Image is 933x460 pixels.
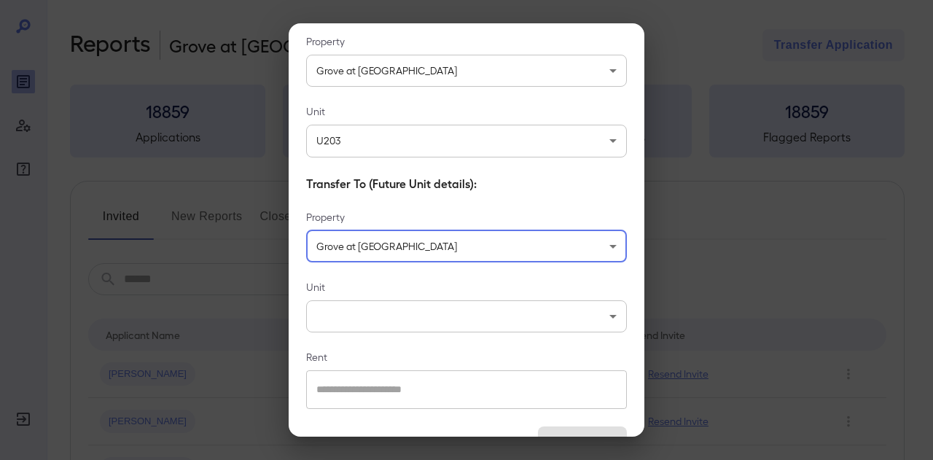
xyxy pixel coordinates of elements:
[306,210,627,225] label: Property
[306,55,627,87] div: Grove at [GEOGRAPHIC_DATA]
[462,426,526,459] button: Cancel
[306,280,627,295] label: Unit
[306,350,627,365] label: Rent
[306,125,627,157] div: U203
[306,34,627,49] label: Property
[306,175,627,192] h6: Transfer To (Future Unit details):
[306,230,627,262] div: Grove at [GEOGRAPHIC_DATA]
[306,104,627,119] label: Unit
